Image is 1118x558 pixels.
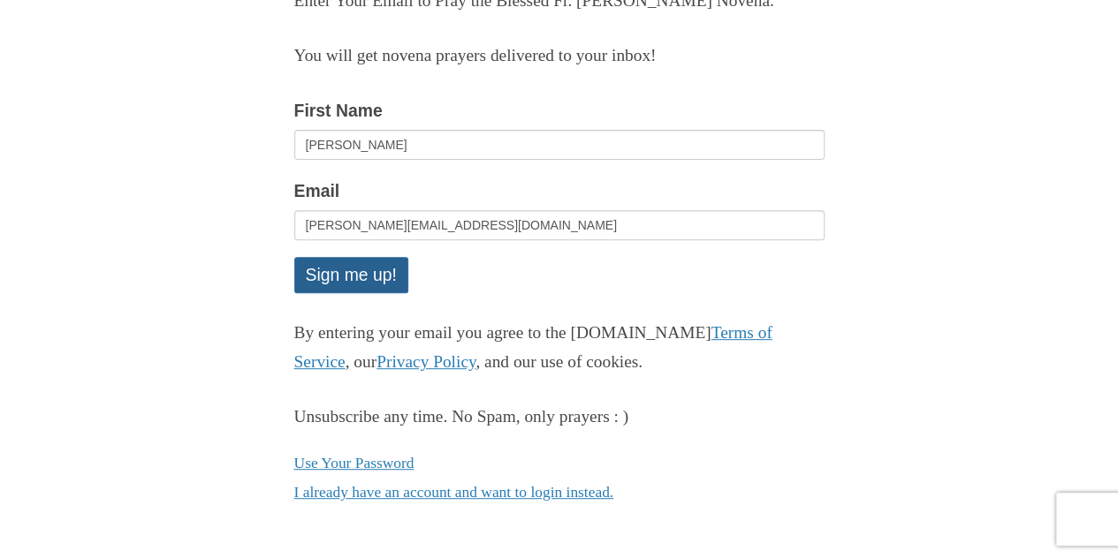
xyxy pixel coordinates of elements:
label: Email [294,177,340,206]
input: Optional [294,130,825,160]
p: You will get novena prayers delivered to your inbox! [294,41,825,71]
a: Terms of Service [294,323,772,371]
a: Use Your Password [294,454,414,471]
div: Unsubscribe any time. No Spam, only prayers : ) [294,403,825,432]
a: Privacy Policy [376,352,475,371]
button: Sign me up! [294,257,408,293]
a: I already have an account and want to login instead. [294,483,614,501]
label: First Name [294,96,383,125]
p: By entering your email you agree to the [DOMAIN_NAME] , our , and our use of cookies. [294,319,825,377]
